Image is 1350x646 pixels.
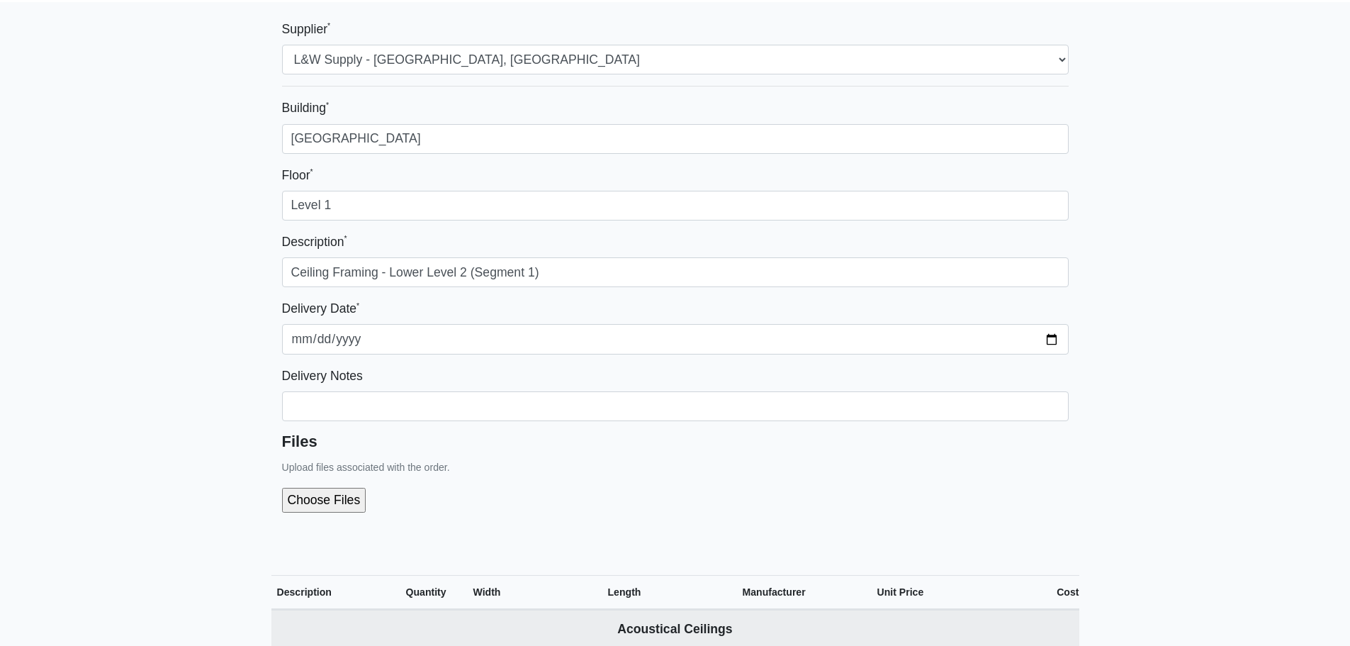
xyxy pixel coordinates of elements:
label: Delivery Date [282,299,360,318]
label: Floor [282,165,313,185]
th: Length [608,575,743,611]
th: Manufacturer [743,575,877,611]
label: Supplier [282,19,331,39]
b: Acoustical Ceilings [617,622,732,636]
label: Delivery Notes [282,366,363,386]
input: Choose Files [282,488,518,512]
span: Description [277,586,332,598]
th: Unit Price [877,575,1012,611]
input: mm-dd-yyyy [282,324,1069,354]
th: Width [473,575,608,611]
label: Building [282,98,330,118]
small: Upload files associated with the order. [282,462,450,473]
label: Description [282,232,347,252]
h5: Files [282,433,1069,451]
th: Cost [1012,575,1079,611]
th: Quantity [406,575,473,611]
